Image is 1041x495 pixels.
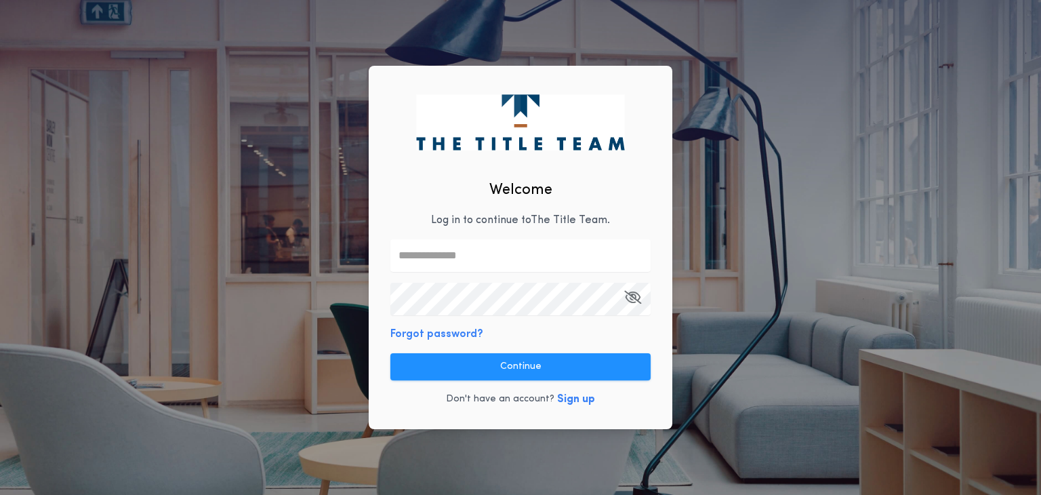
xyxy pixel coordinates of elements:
[431,212,610,229] p: Log in to continue to The Title Team .
[390,353,651,380] button: Continue
[416,94,624,150] img: logo
[446,393,554,406] p: Don't have an account?
[390,326,483,342] button: Forgot password?
[489,179,552,201] h2: Welcome
[557,391,595,408] button: Sign up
